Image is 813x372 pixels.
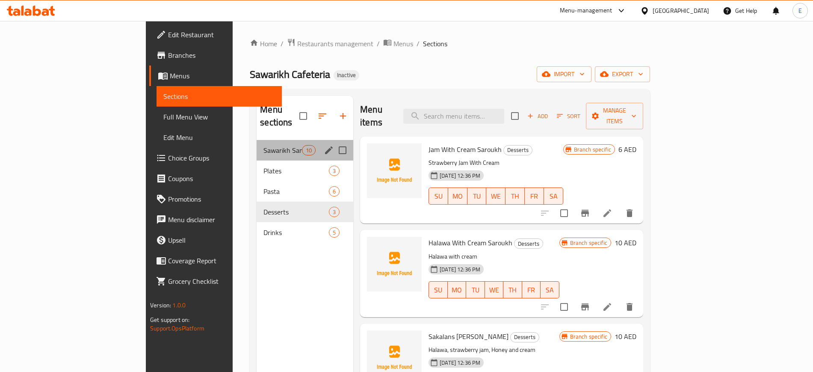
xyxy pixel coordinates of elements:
[429,187,448,205] button: SU
[452,190,464,202] span: MO
[537,66,591,82] button: import
[432,284,444,296] span: SU
[257,181,353,202] div: Pasta6
[163,112,275,122] span: Full Menu View
[263,186,329,196] span: Pasta
[149,148,281,168] a: Choice Groups
[377,39,380,49] li: /
[567,333,611,341] span: Branch specific
[615,237,636,249] h6: 10 AED
[263,227,329,238] span: Drinks
[329,208,339,216] span: 3
[149,189,281,209] a: Promotions
[329,186,340,196] div: items
[329,187,339,196] span: 6
[149,24,281,45] a: Edit Restaurant
[367,143,422,198] img: Jam With Cream Saroukh
[168,256,275,266] span: Coverage Report
[524,110,551,123] span: Add item
[509,190,521,202] span: TH
[149,168,281,189] a: Coupons
[403,109,504,124] input: search
[490,190,502,202] span: WE
[263,145,302,155] span: Sawarikh Sandwiches
[170,71,275,81] span: Menus
[432,190,445,202] span: SU
[470,284,482,296] span: TU
[172,300,186,311] span: 1.0.0
[514,239,543,249] span: Desserts
[541,281,559,298] button: SA
[593,105,636,127] span: Manage items
[547,190,560,202] span: SA
[168,276,275,286] span: Grocery Checklist
[149,271,281,292] a: Grocery Checklist
[157,127,281,148] a: Edit Menu
[602,208,612,218] a: Edit menu item
[488,284,500,296] span: WE
[436,172,484,180] span: [DATE] 12:36 PM
[150,314,189,325] span: Get support on:
[555,204,573,222] span: Select to update
[333,106,353,126] button: Add section
[168,30,275,40] span: Edit Restaurant
[511,332,539,342] span: Desserts
[334,70,359,80] div: Inactive
[429,158,563,168] p: Strawberry Jam With Cream
[149,65,281,86] a: Menus
[360,103,393,129] h2: Menu items
[522,281,541,298] button: FR
[149,45,281,65] a: Branches
[257,140,353,161] div: Sawarikh Sandwiches10edit
[506,187,525,205] button: TH
[560,6,612,16] div: Menu-management
[250,65,330,84] span: Sawarikh Cafeteria
[448,281,467,298] button: MO
[150,323,204,334] a: Support.OpsPlatform
[436,265,484,274] span: [DATE] 12:36 PM
[329,207,340,217] div: items
[507,284,519,296] span: TH
[168,235,275,245] span: Upsell
[257,161,353,181] div: Plates3
[257,202,353,222] div: Desserts3
[429,143,502,156] span: Jam With Cream Saroukh
[615,330,636,342] h6: 10 AED
[471,190,483,202] span: TU
[417,39,420,49] li: /
[451,284,463,296] span: MO
[429,345,559,355] p: Halawa, strawberry jam, Honey and cream
[503,145,532,155] div: Desserts
[287,38,373,49] a: Restaurants management
[149,250,281,271] a: Coverage Report
[322,144,335,157] button: edit
[263,207,329,217] span: Desserts
[163,91,275,101] span: Sections
[429,236,512,249] span: Halawa With Cream Saroukh
[263,166,329,176] div: Plates
[168,153,275,163] span: Choice Groups
[586,103,643,129] button: Manage items
[329,229,339,237] span: 5
[575,203,595,223] button: Branch-specific-item
[544,187,563,205] button: SA
[436,359,484,367] span: [DATE] 12:36 PM
[257,222,353,243] div: Drinks5
[485,281,504,298] button: WE
[555,110,582,123] button: Sort
[798,6,802,15] span: E
[423,39,447,49] span: Sections
[383,38,413,49] a: Menus
[302,145,316,155] div: items
[302,146,315,155] span: 10
[297,39,373,49] span: Restaurants management
[466,281,485,298] button: TU
[503,281,522,298] button: TH
[602,69,643,80] span: export
[294,107,312,125] span: Select all sections
[567,239,611,247] span: Branch specific
[429,251,559,262] p: Halawa with cream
